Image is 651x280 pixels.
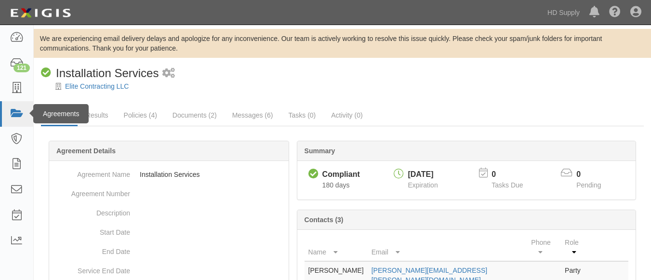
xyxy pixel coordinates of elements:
div: [DATE] [408,169,438,180]
div: We are experiencing email delivery delays and apologize for any inconvenience. Our team is active... [34,34,651,53]
b: Contacts (3) [305,216,344,224]
div: Agreements [33,104,89,123]
p: 0 [492,169,535,180]
i: 1 scheduled workflow [162,68,175,79]
th: Phone [527,234,561,261]
i: Compliant [308,169,319,179]
i: Compliant [41,68,51,78]
dt: Description [53,203,130,218]
div: Installation Services [41,65,159,81]
th: Name [305,234,368,261]
span: Expiration [408,181,438,189]
span: Installation Services [56,67,159,80]
img: logo-5460c22ac91f19d4615b14bd174203de0afe785f0fc80cf4dbbc73dc1793850b.png [7,4,74,22]
dt: Start Date [53,223,130,237]
th: Email [368,234,528,261]
span: Tasks Due [492,181,523,189]
i: Help Center - Complianz [609,7,621,18]
a: HD Supply [543,3,585,22]
div: 121 [13,64,30,72]
span: Since 02/27/2025 [322,181,350,189]
span: Pending [576,181,601,189]
p: 0 [576,169,613,180]
b: Agreement Details [56,147,116,155]
dt: Service End Date [53,261,130,276]
a: Activity (0) [324,106,370,125]
a: Results [79,106,116,125]
dt: End Date [53,242,130,256]
div: Compliant [322,169,360,180]
th: Role [561,234,590,261]
dd: Installation Services [53,165,285,184]
dt: Agreement Number [53,184,130,199]
a: Policies (4) [117,106,164,125]
a: Documents (2) [165,106,224,125]
b: Summary [305,147,335,155]
dt: Agreement Name [53,165,130,179]
a: Tasks (0) [281,106,323,125]
a: Messages (6) [225,106,280,125]
a: Elite Contracting LLC [65,82,129,90]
